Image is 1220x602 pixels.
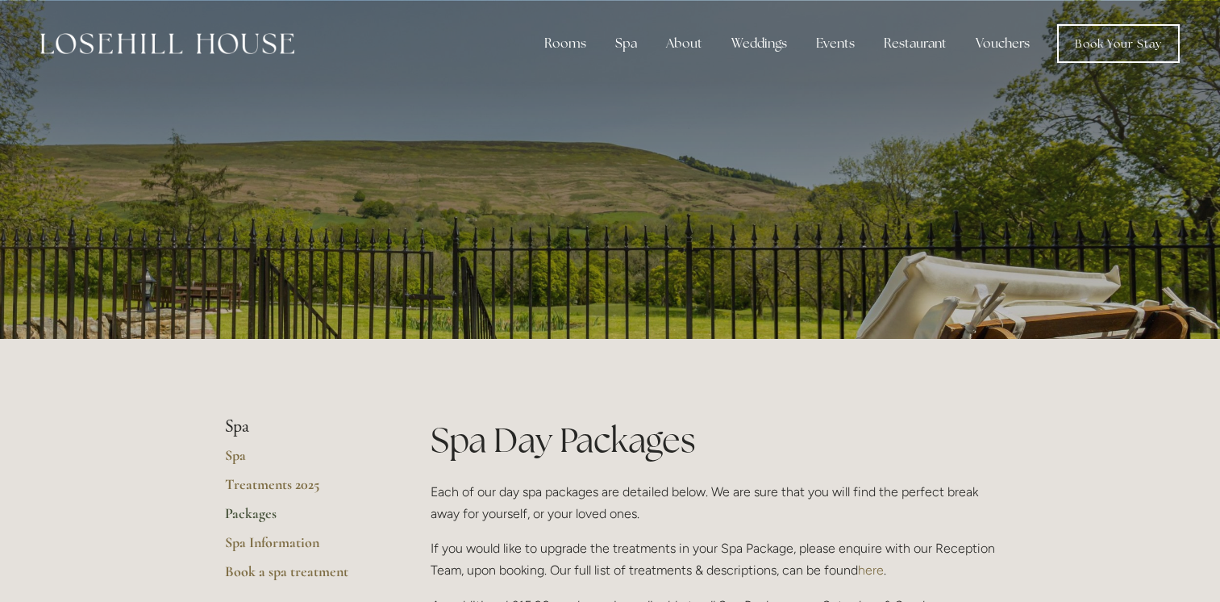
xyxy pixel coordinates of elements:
a: Spa Information [225,533,379,562]
div: Events [803,27,868,60]
div: About [653,27,715,60]
a: Treatments 2025 [225,475,379,504]
li: Spa [225,416,379,437]
img: Losehill House [40,33,294,54]
div: Restaurant [871,27,960,60]
h1: Spa Day Packages [431,416,996,464]
a: Book Your Stay [1057,24,1180,63]
div: Weddings [718,27,800,60]
a: here [858,562,884,578]
a: Spa [225,446,379,475]
p: If you would like to upgrade the treatments in your Spa Package, please enquire with our Receptio... [431,537,996,581]
a: Vouchers [963,27,1043,60]
p: Each of our day spa packages are detailed below. We are sure that you will find the perfect break... [431,481,996,525]
a: Packages [225,504,379,533]
div: Rooms [531,27,599,60]
div: Spa [602,27,650,60]
a: Book a spa treatment [225,562,379,592]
